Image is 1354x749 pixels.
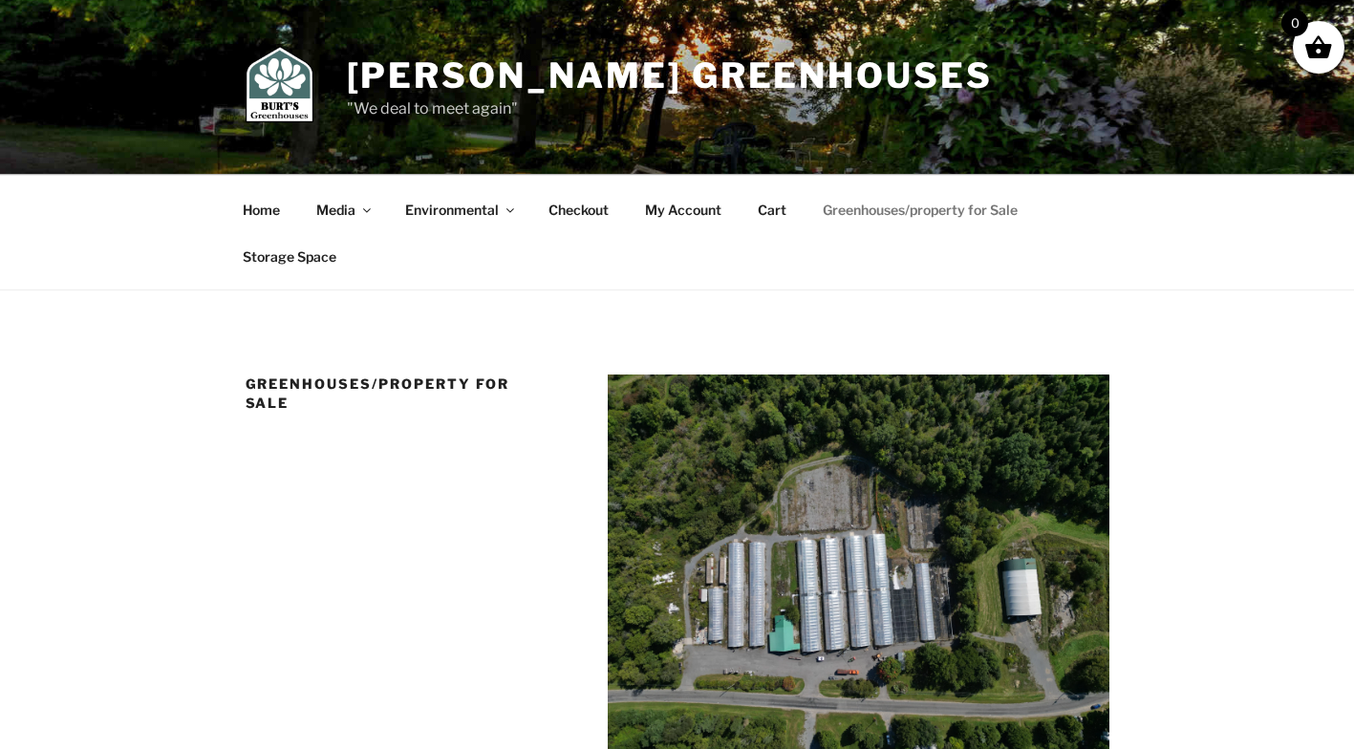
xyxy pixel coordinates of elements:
a: Storage Space [226,233,354,280]
a: Greenhouses/property for Sale [806,186,1035,233]
a: Environmental [389,186,529,233]
a: Home [226,186,297,233]
p: "We deal to meet again" [347,97,993,120]
span: 0 [1281,10,1308,36]
a: Media [300,186,386,233]
a: My Account [629,186,739,233]
a: Cart [741,186,804,233]
a: Checkout [532,186,626,233]
nav: Top Menu [226,186,1128,280]
a: [PERSON_NAME] Greenhouses [347,54,993,96]
h1: Greenhouses/property for Sale [246,374,556,412]
img: Burt's Greenhouses [246,46,313,122]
